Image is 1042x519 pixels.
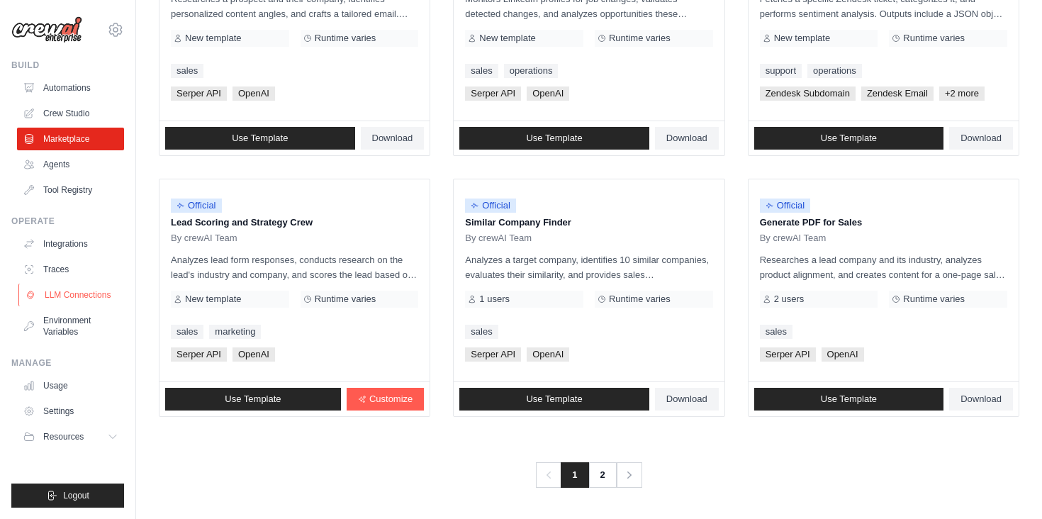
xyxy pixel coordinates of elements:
p: Generate PDF for Sales [760,216,1007,230]
span: Zendesk Email [861,86,934,101]
span: New template [774,33,830,44]
span: OpenAI [527,86,569,101]
a: Customize [347,388,424,411]
a: Automations [17,77,124,99]
p: Lead Scoring and Strategy Crew [171,216,418,230]
a: Environment Variables [17,309,124,343]
span: Runtime varies [609,294,671,305]
span: Use Template [232,133,288,144]
a: Use Template [459,127,649,150]
span: Serper API [171,86,227,101]
a: sales [171,325,203,339]
div: Build [11,60,124,71]
span: Official [760,199,811,213]
span: Runtime varies [903,33,965,44]
a: Use Template [754,388,944,411]
div: Operate [11,216,124,227]
span: Download [960,394,1002,405]
span: New template [479,33,535,44]
span: Runtime varies [903,294,965,305]
a: Use Template [165,388,341,411]
a: Download [949,127,1013,150]
a: Crew Studio [17,102,124,125]
a: Use Template [754,127,944,150]
span: New template [185,33,241,44]
span: OpenAI [822,347,864,362]
a: Use Template [459,388,649,411]
span: By crewAI Team [760,233,827,244]
span: Serper API [465,347,521,362]
a: LLM Connections [18,284,125,306]
a: marketing [209,325,261,339]
span: Runtime varies [609,33,671,44]
span: OpenAI [233,347,275,362]
nav: Pagination [536,462,642,488]
span: By crewAI Team [465,233,532,244]
span: Runtime varies [315,33,376,44]
div: Manage [11,357,124,369]
a: Use Template [165,127,355,150]
span: Download [666,133,707,144]
span: Official [465,199,516,213]
a: Download [949,388,1013,411]
img: Logo [11,16,82,43]
span: Serper API [760,347,816,362]
span: Official [171,199,222,213]
p: Analyzes lead form responses, conducts research on the lead's industry and company, and scores th... [171,252,418,282]
span: Resources [43,431,84,442]
span: Download [666,394,707,405]
a: sales [171,64,203,78]
span: Serper API [465,86,521,101]
a: Download [361,127,425,150]
a: operations [504,64,559,78]
a: Tool Registry [17,179,124,201]
a: Agents [17,153,124,176]
button: Resources [17,425,124,448]
a: support [760,64,802,78]
span: Use Template [821,394,877,405]
a: sales [760,325,792,339]
span: 2 users [774,294,805,305]
a: Marketplace [17,128,124,150]
span: OpenAI [233,86,275,101]
button: Logout [11,484,124,508]
span: Zendesk Subdomain [760,86,856,101]
span: Download [372,133,413,144]
span: Use Template [526,133,582,144]
span: OpenAI [527,347,569,362]
span: By crewAI Team [171,233,237,244]
span: Customize [369,394,413,405]
a: Usage [17,374,124,397]
a: sales [465,64,498,78]
span: Logout [63,490,89,501]
span: Runtime varies [315,294,376,305]
a: 2 [588,462,617,488]
a: Download [655,388,719,411]
span: +2 more [939,86,985,101]
span: Serper API [171,347,227,362]
span: New template [185,294,241,305]
span: Download [960,133,1002,144]
span: Use Template [526,394,582,405]
a: Settings [17,400,124,423]
a: Traces [17,258,124,281]
p: Similar Company Finder [465,216,712,230]
span: Use Template [821,133,877,144]
a: operations [807,64,862,78]
a: Integrations [17,233,124,255]
span: 1 [561,462,588,488]
a: sales [465,325,498,339]
span: 1 users [479,294,510,305]
p: Researches a lead company and its industry, analyzes product alignment, and creates content for a... [760,252,1007,282]
span: Use Template [225,394,281,405]
a: Download [655,127,719,150]
p: Analyzes a target company, identifies 10 similar companies, evaluates their similarity, and provi... [465,252,712,282]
